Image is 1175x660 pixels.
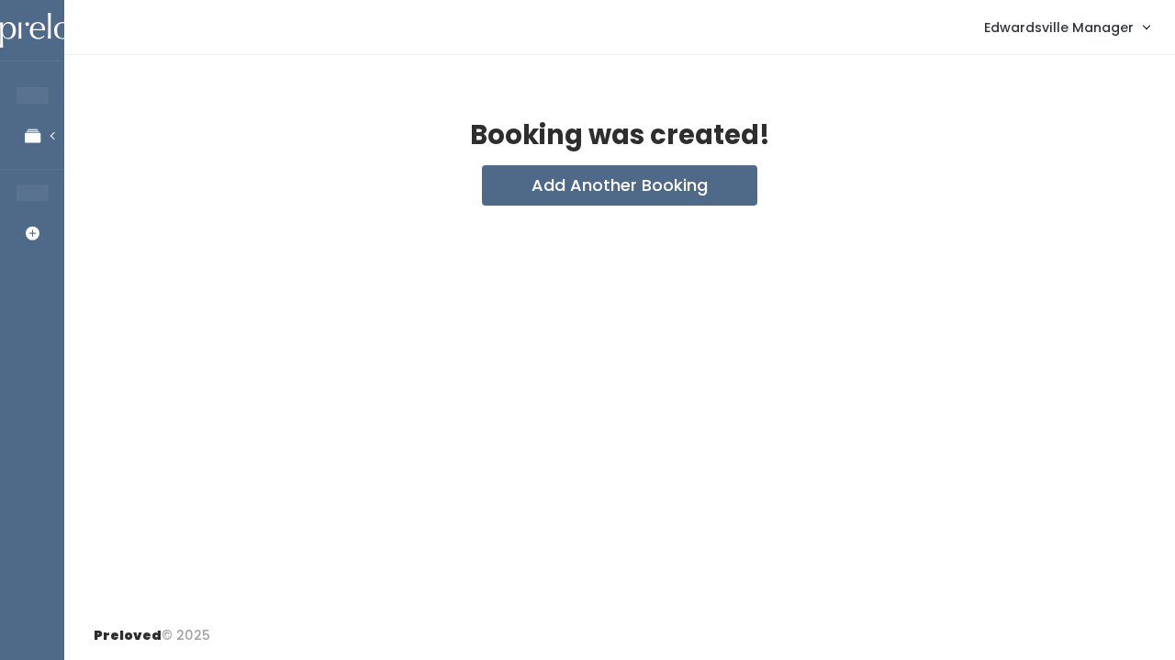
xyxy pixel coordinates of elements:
[94,611,210,645] div: © 2025
[984,17,1134,38] span: Edwardsville Manager
[470,121,770,151] h2: Booking was created!
[966,7,1168,47] a: Edwardsville Manager
[94,626,162,644] span: Preloved
[482,165,757,206] button: Add Another Booking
